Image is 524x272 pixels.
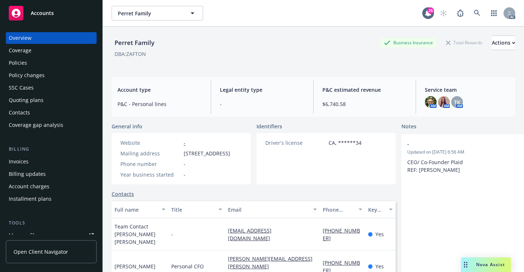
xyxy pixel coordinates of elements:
[427,7,434,14] div: 25
[112,190,134,198] a: Contacts
[6,69,97,81] a: Policy changes
[120,150,181,157] div: Mailing address
[184,139,186,146] a: -
[9,94,44,106] div: Quoting plans
[112,38,157,48] div: Perret Family
[228,227,276,242] a: [EMAIL_ADDRESS][DOMAIN_NAME]
[171,206,214,214] div: Title
[323,206,354,214] div: Phone number
[9,181,49,192] div: Account charges
[442,38,486,47] div: Total Rewards
[115,223,165,246] span: Team Contact [PERSON_NAME] [PERSON_NAME]
[461,257,511,272] button: Nova Assist
[368,206,385,214] div: Key contact
[9,57,27,69] div: Policies
[453,6,468,20] a: Report a Bug
[9,69,45,81] div: Policy changes
[407,140,516,148] span: -
[120,139,181,147] div: Website
[168,201,225,218] button: Title
[6,119,97,131] a: Coverage gap analysis
[401,122,416,131] span: Notes
[118,10,181,17] span: Perret Family
[115,50,146,58] div: DBA: ZAFTON
[323,227,360,242] a: [PHONE_NUMBER]
[9,107,30,118] div: Contacts
[257,122,282,130] span: Identifiers
[184,160,186,168] span: -
[115,262,156,270] span: [PERSON_NAME]
[6,219,97,227] div: Tools
[461,257,470,272] div: Drag to move
[470,6,484,20] a: Search
[6,168,97,180] a: Billing updates
[9,32,31,44] div: Overview
[220,100,304,108] span: -
[6,3,97,23] a: Accounts
[120,171,181,178] div: Year business started
[375,230,384,238] span: Yes
[425,96,437,108] img: photo
[171,230,173,238] span: -
[6,107,97,118] a: Contacts
[220,86,304,94] span: Legal entity type
[380,38,437,47] div: Business Insurance
[228,206,309,214] div: Email
[184,150,230,157] span: [STREET_ADDRESS]
[9,230,40,241] div: Manage files
[112,6,203,20] button: Perret Family
[322,86,407,94] span: P&C estimated revenue
[112,201,168,218] button: Full name
[184,171,186,178] span: -
[14,248,68,256] span: Open Client Navigator
[225,201,320,218] button: Email
[31,10,54,16] span: Accounts
[6,82,97,94] a: SSC Cases
[117,100,202,108] span: P&C - Personal lines
[487,6,501,20] a: Switch app
[492,35,515,50] button: Actions
[425,86,509,94] span: Service team
[365,201,396,218] button: Key contact
[6,45,97,56] a: Coverage
[9,119,63,131] div: Coverage gap analysis
[171,262,204,270] span: Personal CFO
[9,82,34,94] div: SSC Cases
[265,139,326,147] div: Driver's license
[322,100,407,108] span: $6,740.58
[6,230,97,241] a: Manage files
[9,156,29,167] div: Invoices
[454,98,460,106] span: TK
[117,86,202,94] span: Account type
[6,146,97,153] div: Billing
[9,168,46,180] div: Billing updates
[112,122,142,130] span: General info
[6,57,97,69] a: Policies
[6,94,97,106] a: Quoting plans
[115,206,157,214] div: Full name
[438,96,450,108] img: photo
[436,6,451,20] a: Start snowing
[6,181,97,192] a: Account charges
[375,262,384,270] span: Yes
[6,32,97,44] a: Overview
[120,160,181,168] div: Phone number
[6,156,97,167] a: Invoices
[6,193,97,205] a: Installment plans
[9,193,52,205] div: Installment plans
[476,261,505,268] span: Nova Assist
[320,201,365,218] button: Phone number
[9,45,31,56] div: Coverage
